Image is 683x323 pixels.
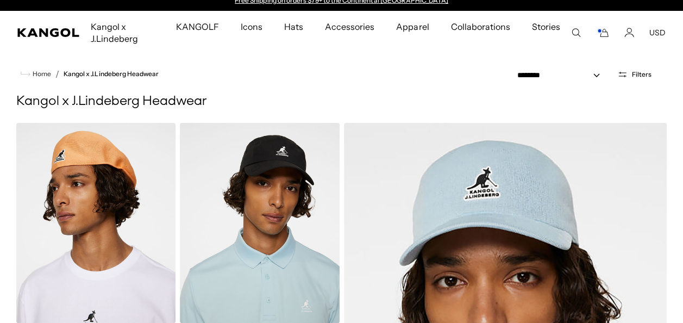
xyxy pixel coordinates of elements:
[396,11,429,42] span: Apparel
[325,11,374,42] span: Accessories
[64,70,159,78] a: Kangol x J.Lindeberg Headwear
[624,28,634,38] a: Account
[649,28,666,38] button: USD
[521,11,571,54] a: Stories
[532,11,560,54] span: Stories
[241,11,262,42] span: Icons
[91,11,154,54] span: Kangol x J.Lindeberg
[611,70,658,79] button: Open filters
[80,11,165,54] a: Kangol x J.Lindeberg
[273,11,314,42] a: Hats
[440,11,521,42] a: Collaborations
[16,94,667,110] h1: Kangol x J.Lindeberg Headwear
[571,28,581,38] summary: Search here
[385,11,440,42] a: Apparel
[51,67,59,80] li: /
[180,123,339,323] img: Kangol x J.Lindeberg Hudson Golf Lovers Cap
[632,71,651,78] span: Filters
[165,11,229,42] a: KANGOLF
[30,70,51,78] span: Home
[596,28,609,38] button: Cart
[450,11,510,42] span: Collaborations
[17,28,80,37] a: Kangol
[16,123,176,323] img: Kangol x J.Lindeberg Douglas 504
[21,69,51,79] a: Home
[284,11,303,42] span: Hats
[176,11,218,42] span: KANGOLF
[513,70,611,81] select: Sort by: Featured
[314,11,385,42] a: Accessories
[230,11,273,42] a: Icons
